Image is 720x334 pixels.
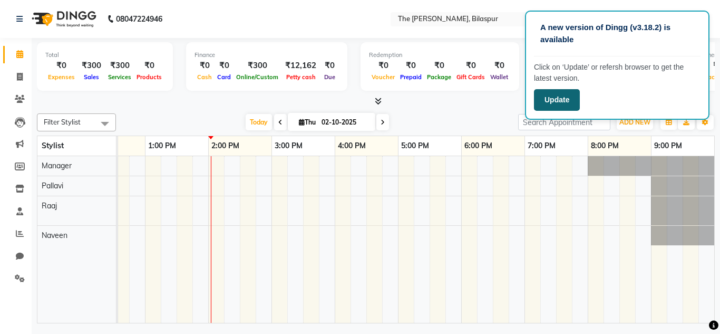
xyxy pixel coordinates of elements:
[398,138,432,154] a: 5:00 PM
[588,138,621,154] a: 8:00 PM
[45,73,77,81] span: Expenses
[369,60,397,72] div: ₹0
[105,73,134,81] span: Services
[424,60,454,72] div: ₹0
[215,73,233,81] span: Card
[488,73,511,81] span: Wallet
[676,292,709,323] iframe: chat widget
[369,51,511,60] div: Redemption
[540,22,694,45] p: A new version of Dingg (v3.18.2) is available
[42,141,64,150] span: Stylist
[81,73,102,81] span: Sales
[246,114,272,130] span: Today
[518,114,610,130] input: Search Appointment
[45,60,77,72] div: ₹0
[209,138,242,154] a: 2:00 PM
[454,73,488,81] span: Gift Cards
[369,73,397,81] span: Voucher
[42,181,63,190] span: Pallavi
[397,60,424,72] div: ₹0
[534,62,700,84] p: Click on ‘Update’ or refersh browser to get the latest version.
[194,60,215,72] div: ₹0
[44,118,81,126] span: Filter Stylist
[215,60,233,72] div: ₹0
[145,138,179,154] a: 1:00 PM
[194,51,339,60] div: Finance
[233,60,281,72] div: ₹300
[534,89,580,111] button: Update
[281,60,320,72] div: ₹12,162
[617,115,653,130] button: ADD NEW
[42,161,72,170] span: Manager
[619,118,650,126] span: ADD NEW
[525,138,558,154] a: 7:00 PM
[42,201,57,211] span: Raaj
[45,51,164,60] div: Total
[233,73,281,81] span: Online/Custom
[318,114,371,130] input: 2025-10-02
[424,73,454,81] span: Package
[272,138,305,154] a: 3:00 PM
[42,231,67,240] span: Naveen
[296,118,318,126] span: Thu
[134,73,164,81] span: Products
[116,4,162,34] b: 08047224946
[27,4,99,34] img: logo
[462,138,495,154] a: 6:00 PM
[651,138,685,154] a: 9:00 PM
[77,60,105,72] div: ₹300
[320,60,339,72] div: ₹0
[105,60,134,72] div: ₹300
[397,73,424,81] span: Prepaid
[194,73,215,81] span: Cash
[322,73,338,81] span: Due
[134,60,164,72] div: ₹0
[454,60,488,72] div: ₹0
[284,73,318,81] span: Petty cash
[488,60,511,72] div: ₹0
[335,138,368,154] a: 4:00 PM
